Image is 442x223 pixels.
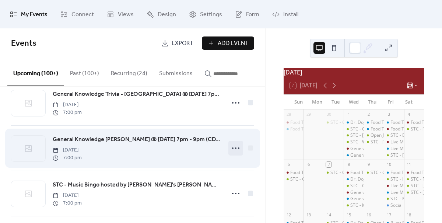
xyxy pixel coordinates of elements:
div: STC - Billy Denton @ Sat Oct 4, 2025 7pm - 10pm (CDT) [404,126,424,132]
div: 12 [286,212,291,217]
div: STC - Grunge Theme Night @ Thu Oct 9, 2025 8pm - 11pm (CDT) [364,170,384,176]
span: 7:00 pm [53,109,82,116]
div: 13 [306,212,311,217]
div: General Knowledge Trivia - Lemont @ Wed Oct 1, 2025 7pm - 9pm (CDT) [344,146,364,152]
div: STC - Stern Style Pinball Tournament @ Wed Oct 1, 2025 6pm - 9pm (CDT) [344,132,364,139]
div: [DATE] [284,68,424,77]
div: 16 [366,212,372,217]
div: Wed [345,95,363,109]
a: Install [267,3,304,25]
div: Food Truck - Happy Times - Lemont @ Fri Oct 3, 2025 5pm - 9pm (CDT) [384,126,404,132]
div: Mon [308,95,326,109]
a: My Events [4,3,53,25]
div: 10 [386,162,392,167]
span: [DATE] [53,146,82,154]
div: Food Truck - Cousins Maine Lobster - Lemont @ Sat Oct 11, 2025 12pm - 4pm (CDT) [404,170,424,176]
div: 4 [406,112,412,117]
div: 29 [306,112,311,117]
div: Tue [326,95,345,109]
a: Settings [183,3,228,25]
span: Install [283,9,298,20]
div: Dr. Dog’s Food Truck - Roselle @ Weekly from 6pm to 9pm [344,119,364,126]
div: STC - General Knowledge Trivia @ Tue Oct 7, 2025 7pm - 9pm (CDT) [324,170,344,176]
div: Dr. Dog’s Food Truck - Roselle @ Weekly from 6pm to 9pm [344,176,364,182]
div: Open Jam with Sam Wyatt @ STC @ Thu Oct 2, 2025 7pm - 11pm (CDT) [364,132,384,139]
span: Export [172,39,193,48]
a: Form [229,3,265,25]
div: Live Music - Billy Denton - Lemont @ Fri Oct 3, 2025 7pm - 10pm (CDT) [384,139,404,145]
div: STC - Gvs Italian Street Food @ Thu Oct 2, 2025 7pm - 9pm (CDT) [364,139,384,145]
div: 18 [406,212,412,217]
a: STC - Music Bingo hosted by [PERSON_NAME]'s [PERSON_NAME] @ [DATE] 7pm - 9pm (CDT) [53,180,221,190]
div: Food Truck - Uncle Cams Sandwiches - Roselle @ Fri Oct 10, 2025 5pm - 9pm (CDT) [384,170,404,176]
div: STC - Charity Bike Ride with Sammy's Bikes @ Weekly from 6pm to 7:30pm on Wednesday from Wed May ... [344,183,364,189]
span: 7:00 pm [53,199,82,207]
div: 14 [326,212,331,217]
div: Sun [290,95,308,109]
div: STC - Jimmy Nick and the Don't Tell Mama @ Fri Oct 3, 2025 7pm - 10pm (CDT) [384,152,404,158]
span: Settings [200,9,222,20]
div: STC - Outdoor Doggie Dining class @ 1pm - 2:30pm (CDT) [284,176,304,182]
div: Live Music - Crawfords Daughter- Lemont @ Fri Oct 10, 2025 7pm - 10pm (CDT) [384,183,404,189]
div: Thu [363,95,381,109]
span: My Events [21,9,48,20]
div: Food Truck - Dr. Dogs - Roselle * donation to LPHS Choir... @ Thu Oct 2, 2025 5pm - 9pm (CDT) [364,119,384,126]
div: 3 [386,112,392,117]
div: Food Truck - Da Pizza Co - Roselle @ Fri Oct 3, 2025 5pm - 9pm (CDT) [384,119,404,126]
div: 2 [366,112,372,117]
div: General Knowledge Trivia - Lemont @ Wed Oct 8, 2025 7pm - 9pm (CDT) [344,189,364,196]
div: STC - Music Bingo hosted by Pollyanna's Sean Frazier @ Wed Oct 8, 2025 7pm - 9pm (CDT) [344,202,364,209]
div: STC - Four Ds BBQ @ Sat Oct 11, 2025 12pm - 6pm (CDT) [404,176,424,182]
div: STC - Charity Bike Ride with Sammy's Bikes @ Weekly from 6pm to 7:30pm on Wednesday from Wed May ... [344,126,364,132]
div: STC - Miss Behavin' Band @ Fri Oct 10, 2025 7pm - 10pm (CDT) [384,196,404,202]
a: Connect [55,3,99,25]
div: STC - Wild Fries food truck @ Wed Oct 1, 2025 6pm - 9pm (CDT) [344,139,364,145]
div: 15 [346,212,351,217]
span: [DATE] [53,192,82,199]
div: 11 [406,162,412,167]
span: Add Event [218,39,249,48]
div: Food Truck - Tacos Los Jarochitos - Lemont @ Sun Oct 5, 2025 1pm - 4pm (CDT) [284,170,304,176]
div: General Knowledge Trivia - Roselle @ Wed Oct 1, 2025 7pm - 9pm (CDT) [344,152,364,158]
button: Past (100+) [64,58,105,86]
a: Design [141,3,182,25]
span: STC - Music Bingo hosted by [PERSON_NAME]'s [PERSON_NAME] @ [DATE] 7pm - 9pm (CDT) [53,181,221,189]
div: Social - Magician Pat Flanagan @ Fri Oct 10, 2025 8pm - 10:30pm (CDT) [384,202,404,209]
div: Food Truck - Da Wing Wagon - Roselle @ Sun Sep 28, 2025 3pm - 6pm (CDT) [284,126,304,132]
div: Food Truck - Pierogi Rig - Lemont @ Sun Sep 28, 2025 1pm - 5pm (CDT) [284,119,304,126]
div: 8 [346,162,351,167]
div: 7 [326,162,331,167]
div: Food Truck - Pizza 750 - Lemont @ Sat Oct 4, 2025 2pm - 6pm (CDT) [404,119,424,126]
div: 1 [346,112,351,117]
div: Food Truck - Da Wing Wagon - Roselle @ [DATE] 3pm - 6pm (CDT) [290,126,424,132]
span: General Knowledge Trivia - [GEOGRAPHIC_DATA] @ [DATE] 7pm - 9pm (CDT) [53,90,221,99]
div: 6 [306,162,311,167]
button: Submissions [153,58,199,86]
a: General Knowledge [PERSON_NAME] @ [DATE] 7pm - 9pm (CDT) [53,135,221,144]
span: Connect [71,9,94,20]
button: Upcoming (100+) [7,58,64,86]
div: Live Music - Ryan Cooper - Roselle @ Fri Oct 3, 2025 7pm - 10pm (CDT) [384,146,404,152]
div: General Knowledge Trivia - Roselle @ Wed Oct 8, 2025 7pm - 9pm (CDT) [344,196,364,202]
div: STC - Happy Lobster @ Fri Oct 10, 2025 5pm - 9pm (CDT) [384,176,404,182]
div: STC - Matt Keen Band @ Sat Oct 11, 2025 7pm - 10pm (CDT) [404,189,424,196]
div: Food Truck - Happy Lobster - Lemont @ Wed Oct 8, 2025 5pm - 9pm (CDT) [344,170,364,176]
div: Food Truck - Tacos Los Jarochitos - Roselle @ Thu Oct 2, 2025 5pm - 9pm (CDT) [364,126,384,132]
a: General Knowledge Trivia - [GEOGRAPHIC_DATA] @ [DATE] 7pm - 9pm (CDT) [53,90,221,99]
span: Form [246,9,259,20]
a: Export [156,36,199,50]
span: [DATE] [53,101,82,109]
div: 17 [386,212,392,217]
div: 5 [286,162,291,167]
span: Views [118,9,134,20]
div: Food Truck - [PERSON_NAME] - Lemont @ [DATE] 1pm - 5pm (CDT) [290,119,427,126]
a: Add Event [202,36,254,50]
div: Live Music - Jeffery Constantine - Roselle @ Fri Oct 10, 2025 7pm - 10pm (CDT) [384,189,404,196]
a: Views [101,3,139,25]
div: Fri [381,95,400,109]
div: STC - Dark Horse Grill @ Fri Oct 3, 2025 5pm - 9pm (CDT) [384,132,404,139]
span: 7:00 pm [53,154,82,162]
div: Sat [400,95,418,109]
div: 30 [326,112,331,117]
